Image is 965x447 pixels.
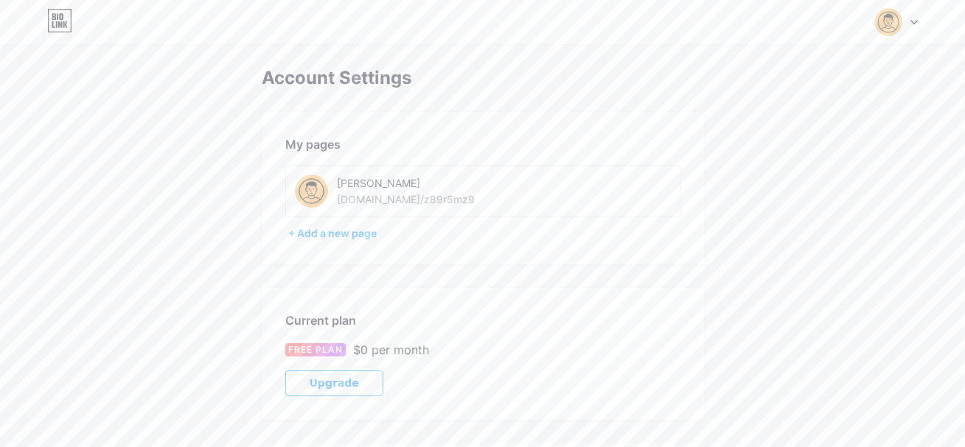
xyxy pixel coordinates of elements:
[337,191,475,207] div: [DOMAIN_NAME]/z89r5mz9
[285,135,680,153] div: My pages
[285,312,680,329] div: Current plan
[262,68,704,88] div: Account Settings
[874,8,902,36] img: z89r5mz9
[295,175,328,208] img: z89r5mz9
[288,226,680,241] div: + Add a new page
[285,370,383,396] button: Upgrade
[288,343,343,356] span: FREE PLAN
[337,175,546,191] div: [PERSON_NAME]
[353,341,429,359] div: $0 per month
[310,377,359,390] span: Upgrade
